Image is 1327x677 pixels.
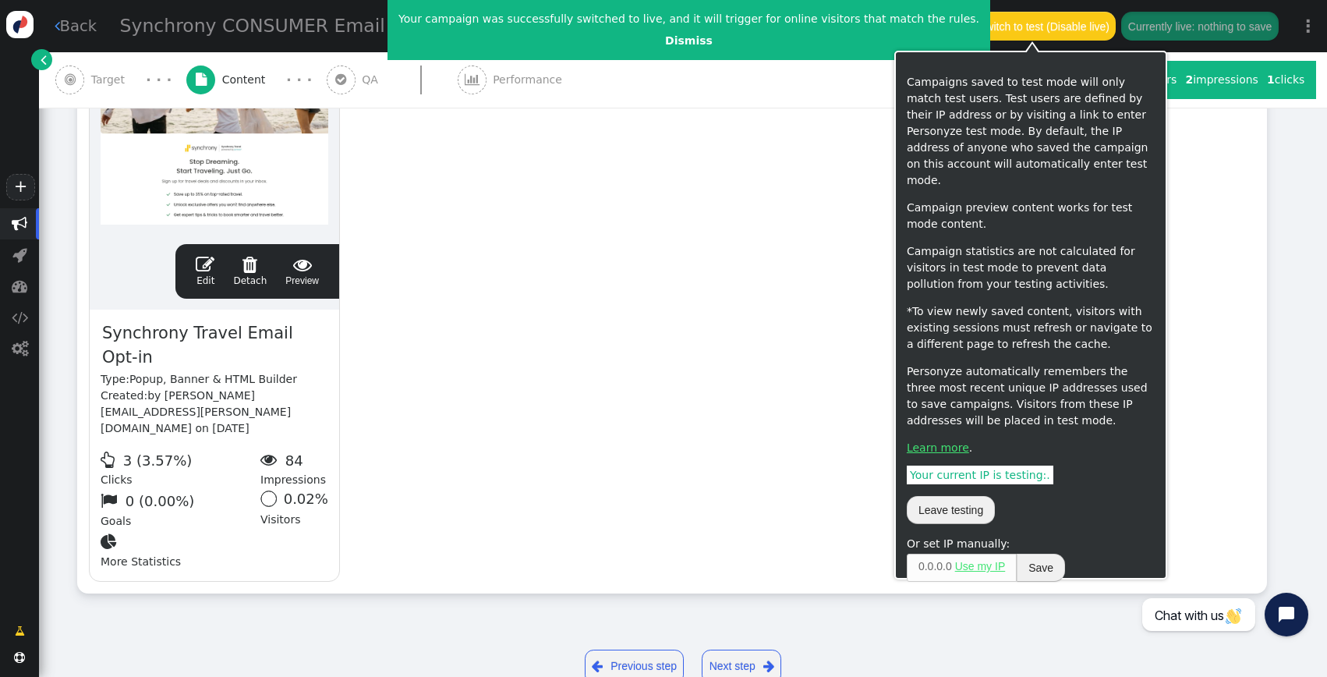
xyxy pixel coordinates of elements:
span: impressions [1185,73,1258,86]
p: Personyze automatically remembers the three most recent unique IP addresses used to save campaign... [907,363,1155,429]
span: 0 [918,560,925,572]
div: Visitors [260,488,328,530]
span: 0.02% [284,491,328,507]
span:  [233,255,267,274]
a:  [4,617,36,645]
div: · · · [146,69,172,90]
a: + [6,174,34,200]
span: . . . [907,554,1017,582]
span: 3 (3.57%) [123,452,193,469]
button: Save [1017,554,1065,582]
span: 0 [946,560,952,572]
div: · · · [286,69,312,90]
div: Created: [101,388,328,437]
span:  [592,657,603,676]
span:  [101,533,122,550]
span: Your current IP is testing: . [907,466,1053,484]
p: . [907,440,1155,456]
span: 0 (0.00%) [126,493,195,509]
p: Campaign preview content works for test mode content. [907,200,1155,232]
span:  [41,51,47,68]
a: Back [55,15,97,37]
span: 0 [936,560,943,572]
span: Preview [285,255,319,288]
span: Synchrony CONSUMER Email Opt-In [120,15,448,37]
p: *To view newly saved content, visitors with existing sessions must refresh or navigate to a diffe... [907,303,1155,353]
a:  Target · · · [55,52,186,108]
a: Use my IP [955,560,1006,572]
button: Currently live: nothing to save [1121,12,1278,40]
span:  [260,452,281,468]
span:  [12,247,27,263]
img: logo-icon.svg [6,11,34,38]
b: 1 [1267,73,1275,86]
div: Type: [101,371,328,388]
span: by [PERSON_NAME][EMAIL_ADDRESS][PERSON_NAME][DOMAIN_NAME] on [DATE] [101,389,291,434]
span: Performance [493,72,568,88]
span:  [14,652,25,663]
a: Edit [196,255,214,288]
a: Detach [233,255,267,288]
span: Content [222,72,272,88]
a:  Performance [458,52,597,108]
span:  [12,310,28,325]
span:  [55,18,60,34]
span: clicks [1267,73,1304,86]
span:  [101,452,119,468]
span:  [196,73,207,86]
button: Leave testing [907,496,995,524]
span:  [15,623,25,640]
span: Popup, Banner & HTML Builder [129,373,297,385]
a: Dismiss [665,34,713,47]
span: Synchrony Travel Email Opt-in [101,321,328,371]
span:  [12,216,27,232]
p: Campaigns saved to test mode will only match test users. Test users are defined by their IP addre... [907,74,1155,189]
span: QA [362,72,384,88]
a: ⋮ [1290,3,1327,49]
div: Clicks [101,448,260,489]
span:  [285,255,319,274]
span:  [763,657,774,676]
div: Or set IP manually: [907,536,1155,552]
a:  Content · · · [186,52,327,108]
a: Preview [285,255,319,288]
div: More Statistics [101,530,260,571]
div: Goals [101,488,260,530]
span: Detach [233,255,267,286]
div: Impressions [260,448,328,489]
span:  [12,278,27,294]
span:  [12,341,28,356]
span:  [335,73,346,86]
a: Learn more [907,441,969,454]
span:  [65,73,76,86]
b: 2 [1185,73,1193,86]
p: Campaign statistics are not calculated for visitors in test mode to prevent data pollution from y... [907,243,1155,292]
span: Target [91,72,132,88]
button: Switch to test (Disable live) [972,12,1116,40]
span: 84 [285,452,303,469]
a:  QA [327,52,458,108]
span:  [196,255,214,274]
a:  [31,49,52,70]
span:  [465,73,479,86]
span: 0 [928,560,934,572]
span:  [101,492,122,509]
